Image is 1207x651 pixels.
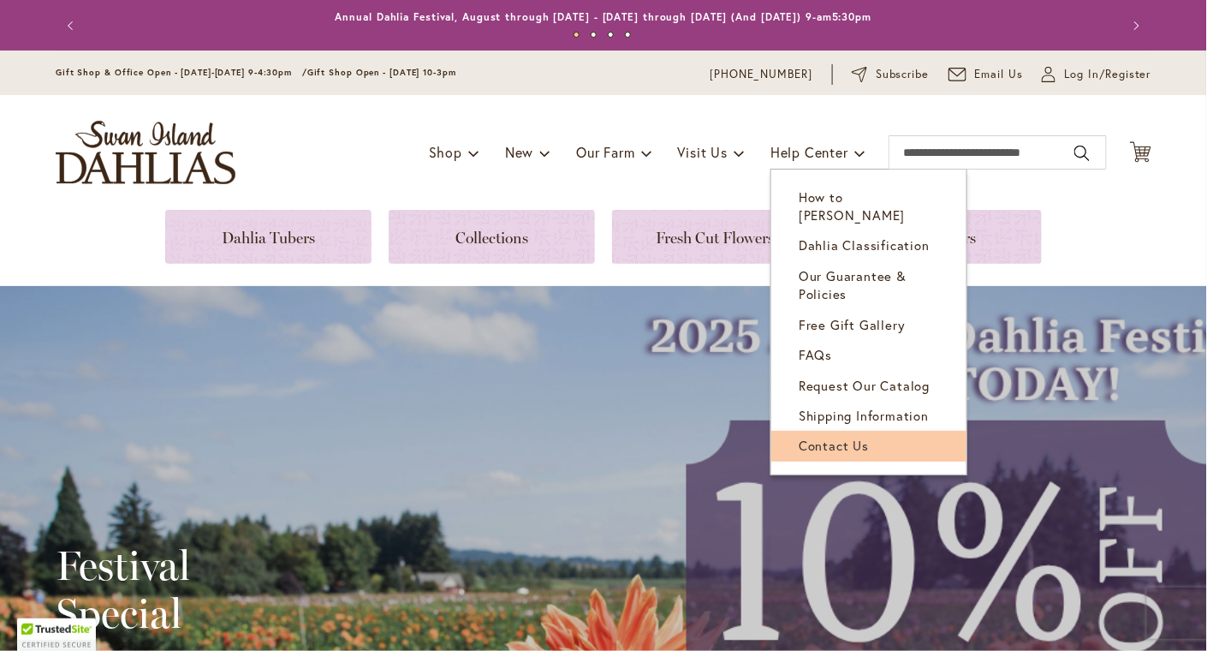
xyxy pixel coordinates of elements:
span: Email Us [975,66,1024,83]
a: Annual Dahlia Festival, August through [DATE] - [DATE] through [DATE] (And [DATE]) 9-am5:30pm [336,10,872,23]
span: Request Our Catalog [799,377,930,394]
span: Contact Us [799,437,869,454]
span: Gift Shop & Office Open - [DATE]-[DATE] 9-4:30pm / [56,67,307,78]
span: Help Center [770,143,848,161]
span: Dahlia Classification [799,236,930,254]
span: New [505,143,533,161]
span: Visit Us [678,143,728,161]
span: FAQs [799,346,832,363]
a: store logo [56,121,235,184]
a: Subscribe [852,66,930,83]
h2: Festival Special [56,541,500,637]
button: 1 of 4 [574,32,580,38]
button: 4 of 4 [625,32,631,38]
span: Free Gift Gallery [799,316,906,333]
span: Our Guarantee & Policies [799,267,907,302]
span: Gift Shop Open - [DATE] 10-3pm [307,67,456,78]
button: Next [1117,9,1151,43]
span: Our Farm [576,143,634,161]
span: How to [PERSON_NAME] [799,188,905,224]
span: Shipping Information [799,407,929,424]
span: Shop [429,143,462,161]
button: 3 of 4 [608,32,614,38]
button: 2 of 4 [591,32,597,38]
a: Log In/Register [1042,66,1151,83]
a: Email Us [948,66,1024,83]
span: Subscribe [876,66,930,83]
button: Previous [56,9,90,43]
span: Log In/Register [1064,66,1151,83]
a: [PHONE_NUMBER] [710,66,813,83]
